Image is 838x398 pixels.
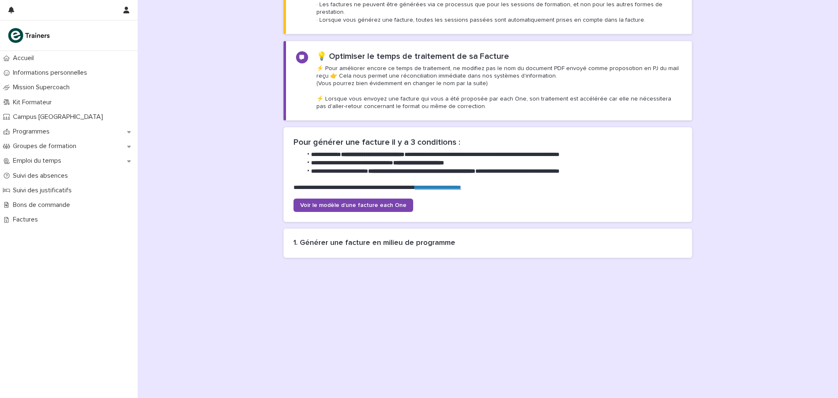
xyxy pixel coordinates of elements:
[300,202,406,208] span: Voir le modèle d’une facture each One
[294,199,413,212] a: Voir le modèle d’une facture each One
[294,239,682,248] h2: 1. Générer une facture en milieu de programme
[10,157,68,165] p: Emploi du temps
[10,216,45,224] p: Factures
[316,65,682,110] p: ⚡ Pour améliorer encore ce temps de traitement, ne modifiez pas le nom du document PDF envoyé com...
[10,201,77,209] p: Bons de commande
[10,54,40,62] p: Accueil
[316,51,509,61] h2: 💡 Optimiser le temps de traitement de sa Facture
[10,142,83,150] p: Groupes de formation
[294,137,682,147] h2: Pour générer une facture il y a 3 conditions :
[10,69,94,77] p: Informations personnelles
[10,98,58,106] p: Kit Formateur
[7,27,53,44] img: K0CqGN7SDeD6s4JG8KQk
[10,172,75,180] p: Suivi des absences
[10,128,56,136] p: Programmes
[10,186,78,194] p: Suivi des justificatifs
[10,83,76,91] p: Mission Supercoach
[10,113,110,121] p: Campus [GEOGRAPHIC_DATA]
